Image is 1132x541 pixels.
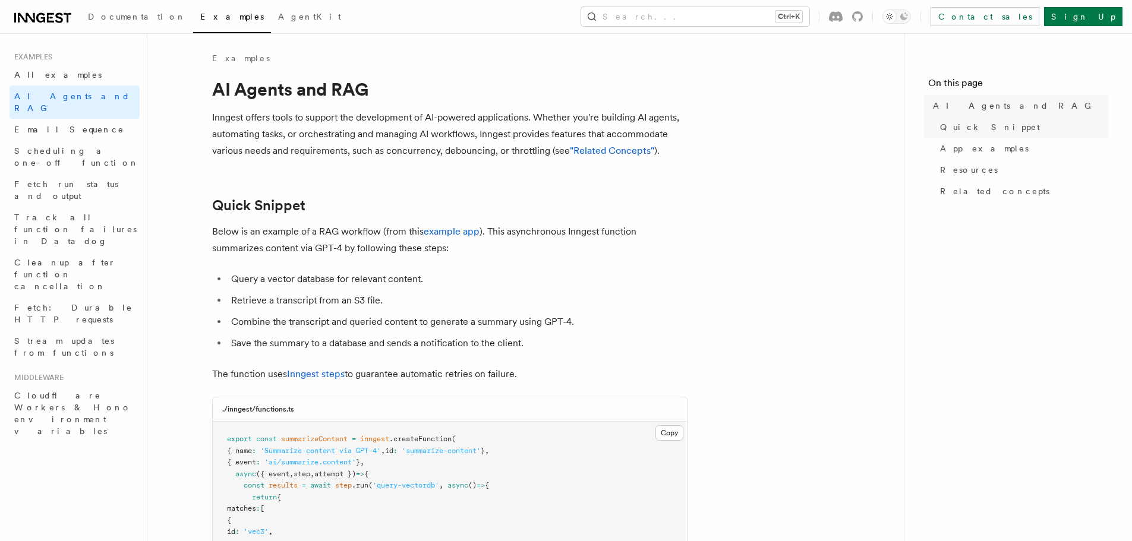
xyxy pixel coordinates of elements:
[389,435,452,443] span: .createFunction
[352,481,368,489] span: .run
[269,481,298,489] span: results
[227,504,256,512] span: matches
[928,95,1108,116] a: AI Agents and RAG
[212,78,688,100] h1: AI Agents and RAG
[10,52,52,62] span: Examples
[271,4,348,32] a: AgentKit
[256,470,289,478] span: ({ event
[373,481,439,489] span: 'query-vectordb'
[581,7,809,26] button: Search...Ctrl+K
[364,470,368,478] span: {
[940,121,1040,133] span: Quick Snippet
[228,314,688,330] li: Combine the transcript and queried content to generate a summary using GPT-4.
[481,447,485,455] span: }
[227,458,256,466] span: { event
[212,223,688,257] p: Below is an example of a RAG workflow (from this ). This asynchronous Inngest function summarizes...
[935,116,1108,138] a: Quick Snippet
[485,481,489,489] span: {
[10,86,140,119] a: AI Agents and RAG
[381,447,385,455] span: ,
[14,213,137,246] span: Track all function failures in Datadog
[256,458,260,466] span: :
[931,7,1039,26] a: Contact sales
[14,146,139,167] span: Scheduling a one-off function
[570,145,654,156] a: "Related Concepts"
[10,385,140,442] a: Cloudflare Workers & Hono environment variables
[310,481,331,489] span: await
[14,179,118,201] span: Fetch run status and output
[935,181,1108,202] a: Related concepts
[227,447,252,455] span: { name
[10,330,140,363] a: Stream updates from functions
[200,12,264,21] span: Examples
[452,435,456,443] span: (
[14,391,131,436] span: Cloudflare Workers & Hono environment variables
[10,207,140,252] a: Track all function failures in Datadog
[314,470,356,478] span: attempt })
[928,76,1108,95] h4: On this page
[1044,7,1122,26] a: Sign Up
[310,470,314,478] span: ,
[289,470,294,478] span: ,
[335,481,352,489] span: step
[940,143,1029,154] span: App examples
[368,481,373,489] span: (
[356,458,360,466] span: }
[10,297,140,330] a: Fetch: Durable HTTP requests
[302,481,306,489] span: =
[193,4,271,33] a: Examples
[775,11,802,23] kbd: Ctrl+K
[81,4,193,32] a: Documentation
[447,481,468,489] span: async
[14,91,130,113] span: AI Agents and RAG
[10,373,64,382] span: Middleware
[260,447,381,455] span: 'Summarize content via GPT-4'
[212,109,688,159] p: Inngest offers tools to support the development of AI-powered applications. Whether you're buildi...
[485,447,489,455] span: ,
[933,100,1098,112] span: AI Agents and RAG
[360,435,389,443] span: inngest
[477,481,485,489] span: =>
[269,527,273,536] span: ,
[278,12,341,21] span: AgentKit
[228,292,688,309] li: Retrieve a transcript from an S3 file.
[287,368,345,379] a: Inngest steps
[14,125,124,134] span: Email Sequence
[10,119,140,140] a: Email Sequence
[940,185,1049,197] span: Related concepts
[424,226,480,237] a: example app
[360,458,364,466] span: ,
[88,12,186,21] span: Documentation
[10,140,140,173] a: Scheduling a one-off function
[256,504,260,512] span: :
[10,173,140,207] a: Fetch run status and output
[228,335,688,352] li: Save the summary to a database and sends a notification to the client.
[244,481,264,489] span: const
[294,470,310,478] span: step
[10,252,140,297] a: Cleanup after function cancellation
[244,527,269,536] span: 'vec3'
[264,458,356,466] span: 'ai/summarize.content'
[212,197,305,214] a: Quick Snippet
[14,70,102,80] span: All examples
[212,366,688,382] p: The function uses to guarantee automatic retries on failure.
[655,425,683,441] button: Copy
[935,138,1108,159] a: App examples
[252,493,277,501] span: return
[252,447,256,455] span: :
[227,435,252,443] span: export
[235,527,239,536] span: :
[385,447,393,455] span: id
[352,435,356,443] span: =
[14,303,133,324] span: Fetch: Durable HTTP requests
[882,10,911,24] button: Toggle dark mode
[212,52,270,64] a: Examples
[14,336,114,357] span: Stream updates from functions
[222,404,294,414] h3: ./inngest/functions.ts
[228,271,688,287] li: Query a vector database for relevant content.
[935,159,1108,181] a: Resources
[260,504,264,512] span: [
[256,435,277,443] span: const
[277,493,281,501] span: {
[281,435,348,443] span: summarizeContent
